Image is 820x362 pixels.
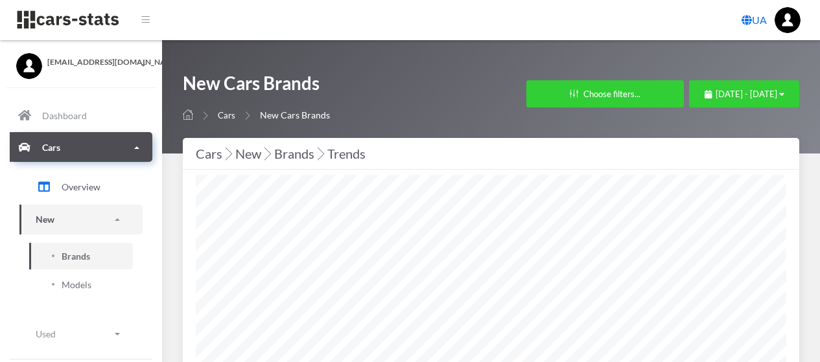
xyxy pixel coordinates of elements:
[775,7,801,33] img: ...
[716,89,777,99] span: [DATE] - [DATE]
[10,133,152,163] a: Cars
[736,7,772,33] a: UA
[16,53,146,68] a: [EMAIL_ADDRESS][DOMAIN_NAME]
[183,71,330,102] h1: New Cars Brands
[526,80,684,107] button: Choose filters...
[62,180,100,194] span: Overview
[62,249,90,263] span: Brands
[29,243,133,269] a: Brands
[196,143,786,164] div: Cars New Brands Trends
[42,107,87,124] p: Dashboard
[10,101,152,131] a: Dashboard
[36,326,56,342] p: Used
[62,278,91,291] span: Models
[19,205,143,234] a: New
[36,212,54,228] p: New
[19,171,143,203] a: Overview
[19,319,143,348] a: Used
[29,271,133,298] a: Models
[47,56,146,68] span: [EMAIL_ADDRESS][DOMAIN_NAME]
[260,109,330,120] span: New Cars Brands
[218,110,235,120] a: Cars
[689,80,799,107] button: [DATE] - [DATE]
[16,10,120,30] img: navbar brand
[42,139,60,155] p: Cars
